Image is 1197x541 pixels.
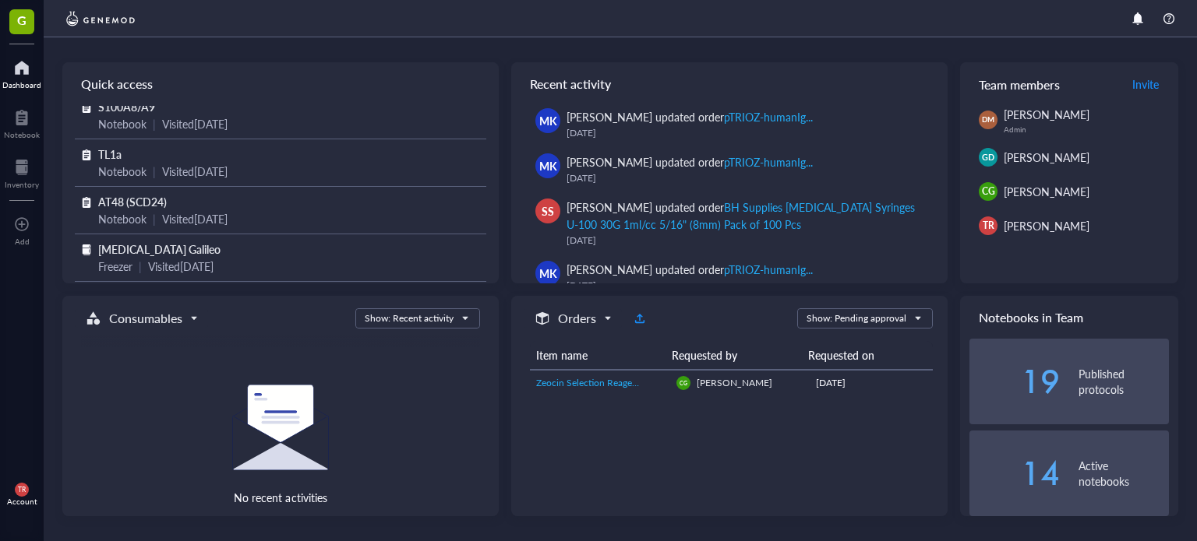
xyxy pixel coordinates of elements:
[4,130,40,139] div: Notebook
[539,157,557,174] span: MK
[15,237,30,246] div: Add
[153,115,156,132] div: |
[139,258,142,275] div: |
[2,80,41,90] div: Dashboard
[98,258,132,275] div: Freezer
[1004,184,1089,199] span: [PERSON_NAME]
[567,125,923,141] div: [DATE]
[1079,366,1169,397] div: Published protocols
[816,376,927,390] div: [DATE]
[1004,125,1169,134] div: Admin
[536,376,641,389] span: Zeocin Selection Reagent
[802,341,921,370] th: Requested on
[524,147,935,192] a: MK[PERSON_NAME] updated orderpTRIOZ-humanIg...[DATE]
[62,62,499,106] div: Quick access
[232,385,329,470] img: Empty state
[162,115,228,132] div: Visited [DATE]
[567,153,813,170] div: [PERSON_NAME] updated order
[2,55,41,90] a: Dashboard
[524,102,935,147] a: MK[PERSON_NAME] updated orderpTRIOZ-humanIg...[DATE]
[98,241,221,257] span: [MEDICAL_DATA] Galileo
[567,170,923,186] div: [DATE]
[162,210,228,227] div: Visited [DATE]
[153,210,156,227] div: |
[542,202,554,220] span: SS
[98,115,147,132] div: Notebook
[98,210,147,227] div: Notebook
[983,219,994,233] span: TR
[98,163,147,180] div: Notebook
[960,296,1178,339] div: Notebooks in Team
[697,376,772,389] span: [PERSON_NAME]
[153,163,156,180] div: |
[365,311,454,325] div: Show: Recent activity
[98,194,167,209] span: AT48 (SCD24)
[5,180,39,189] div: Inventory
[148,258,214,275] div: Visited [DATE]
[539,112,557,129] span: MK
[18,486,26,494] span: TR
[969,461,1060,486] div: 14
[1004,149,1089,165] span: [PERSON_NAME]
[724,154,813,170] div: pTRIOZ-humanIg...
[982,184,995,198] span: CG
[162,163,228,180] div: Visited [DATE]
[680,379,687,386] span: CG
[1132,72,1160,97] button: Invite
[567,198,923,233] div: [PERSON_NAME] updated order
[724,109,813,125] div: pTRIOZ-humanIg...
[536,376,664,390] a: Zeocin Selection Reagent
[4,105,40,139] a: Notebook
[807,311,906,325] div: Show: Pending approval
[17,10,26,30] span: G
[567,199,915,232] div: BH Supplies [MEDICAL_DATA] Syringes U-100 30G 1ml/cc 5/16" (8mm) Pack of 100 Pcs
[98,99,155,114] span: S100A8/A9
[511,62,948,106] div: Recent activity
[1004,218,1089,234] span: [PERSON_NAME]
[62,9,139,28] img: genemod-logo
[558,309,596,328] h5: Orders
[109,309,182,328] h5: Consumables
[969,369,1060,394] div: 19
[7,497,37,506] div: Account
[1004,107,1089,122] span: [PERSON_NAME]
[98,146,122,162] span: TL1a
[567,233,923,248] div: [DATE]
[1132,76,1159,92] span: Invite
[1079,458,1169,489] div: Active notebooks
[567,108,813,125] div: [PERSON_NAME] updated order
[666,341,801,370] th: Requested by
[960,62,1178,106] div: Team members
[524,255,935,300] a: MK[PERSON_NAME] updated orderpTRIOZ-humanIg...[DATE]
[982,151,994,163] span: GD
[530,341,666,370] th: Item name
[524,192,935,255] a: SS[PERSON_NAME] updated orderBH Supplies [MEDICAL_DATA] Syringes U-100 30G 1ml/cc 5/16" (8mm) Pac...
[982,114,994,125] span: DM
[5,155,39,189] a: Inventory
